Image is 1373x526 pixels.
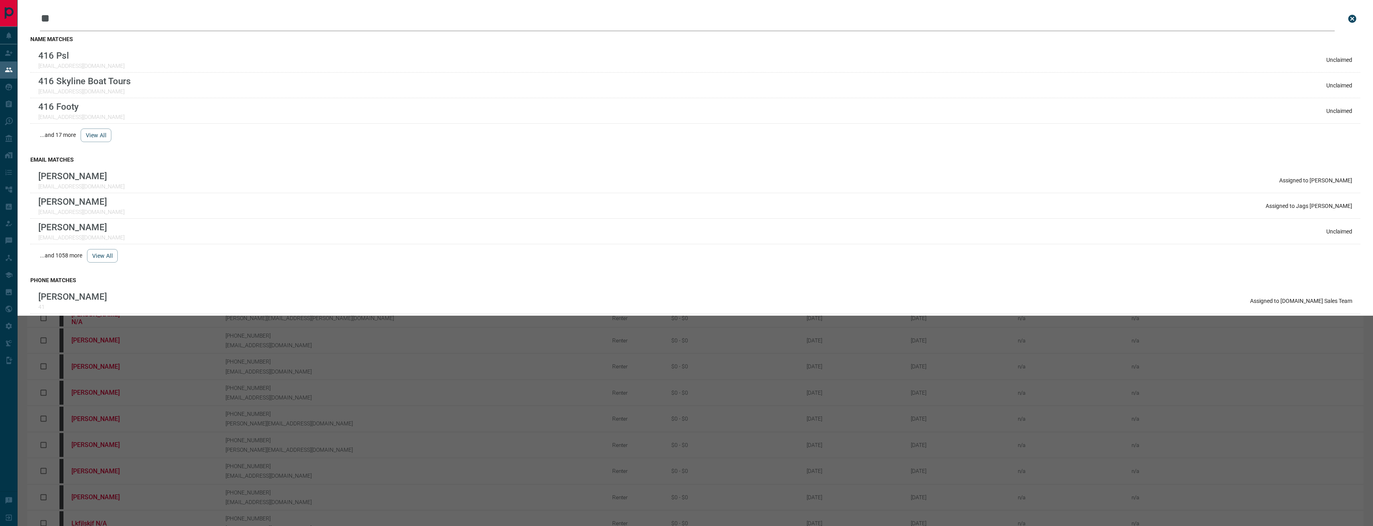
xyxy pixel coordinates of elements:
[38,50,125,61] p: 416 Psl
[30,156,1360,163] h3: email matches
[30,277,1360,283] h3: phone matches
[38,209,125,215] p: [EMAIL_ADDRESS][DOMAIN_NAME]
[38,171,125,181] p: [PERSON_NAME]
[1344,11,1360,27] button: close search bar
[30,124,1360,147] div: ...and 17 more
[38,63,125,69] p: [EMAIL_ADDRESS][DOMAIN_NAME]
[38,304,107,310] p: 41
[38,234,125,241] p: [EMAIL_ADDRESS][DOMAIN_NAME]
[1326,82,1352,89] p: Unclaimed
[38,101,125,112] p: 416 Footy
[1326,228,1352,235] p: Unclaimed
[1326,108,1352,114] p: Unclaimed
[38,76,131,86] p: 416 Skyline Boat Tours
[1266,203,1352,209] p: Assigned to Jags [PERSON_NAME]
[1326,57,1352,63] p: Unclaimed
[38,114,125,120] p: [EMAIL_ADDRESS][DOMAIN_NAME]
[38,222,125,232] p: [PERSON_NAME]
[87,249,118,263] button: view all
[1279,177,1352,184] p: Assigned to [PERSON_NAME]
[1250,298,1352,304] p: Assigned to [DOMAIN_NAME] Sales Team
[38,88,131,95] p: [EMAIL_ADDRESS][DOMAIN_NAME]
[30,36,1360,42] h3: name matches
[81,129,111,142] button: view all
[38,291,107,302] p: [PERSON_NAME]
[38,183,125,190] p: [EMAIL_ADDRESS][DOMAIN_NAME]
[38,196,125,207] p: [PERSON_NAME]
[30,244,1360,267] div: ...and 1058 more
